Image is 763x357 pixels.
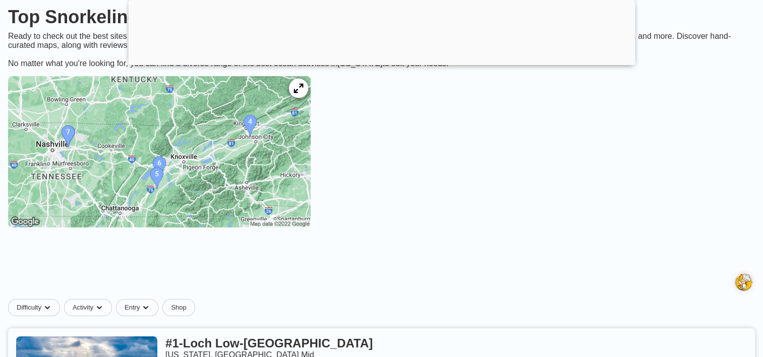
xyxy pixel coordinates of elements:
[73,304,93,312] span: Activity
[142,304,150,312] img: dropdown caret
[116,299,162,316] button: Entrydropdown caret
[162,299,195,316] a: Shop
[137,246,626,291] iframe: Advertisement
[8,299,64,316] button: Difficultydropdown caret
[17,304,41,312] span: Difficulty
[64,299,116,316] button: Activitydropdown caret
[125,304,140,312] span: Entry
[95,304,103,312] img: dropdown caret
[8,76,311,227] img: Tennessee dive site map
[8,7,755,28] h1: Top Snorkeling and [MEDICAL_DATA] in [US_STATE]
[43,304,51,312] img: dropdown caret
